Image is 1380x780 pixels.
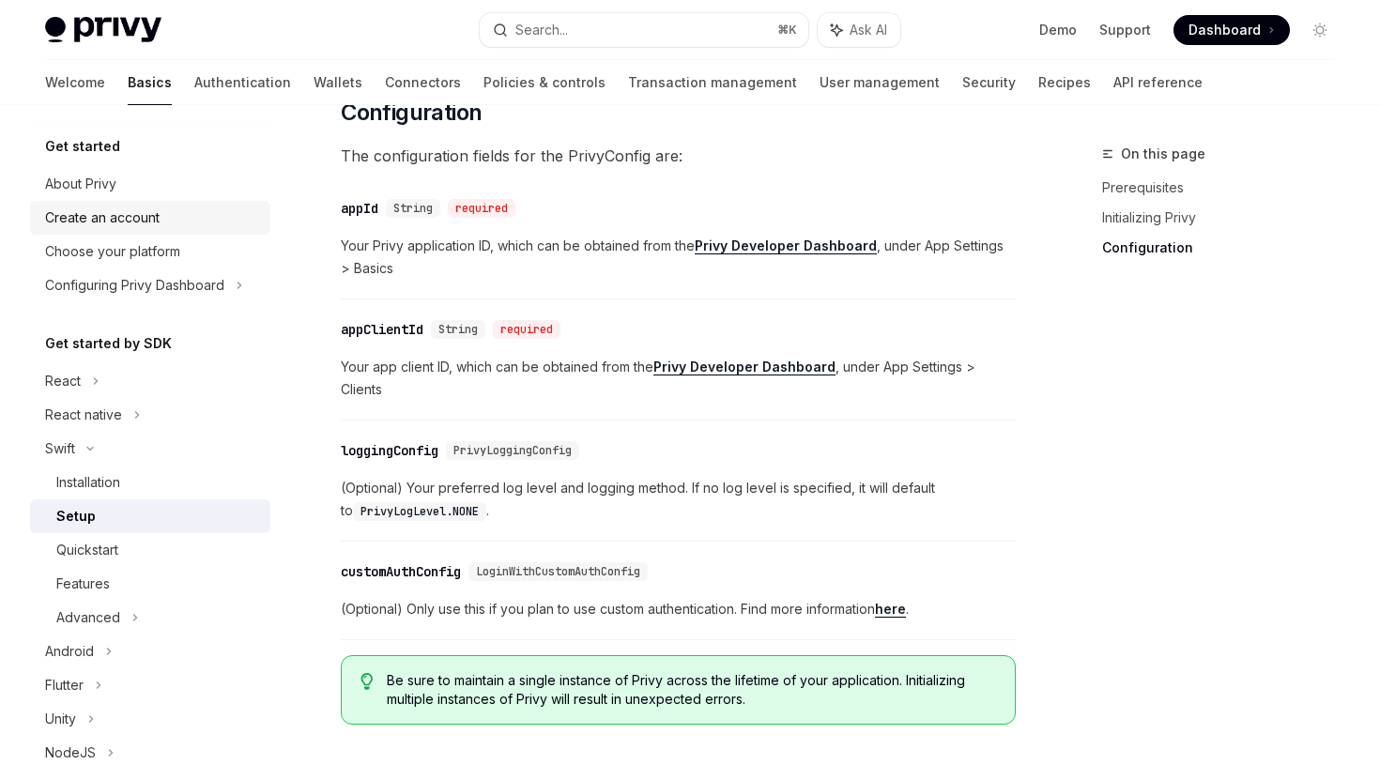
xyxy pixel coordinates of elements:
a: Prerequisites [1102,173,1350,203]
div: required [448,199,515,218]
div: customAuthConfig [341,562,461,581]
div: Quickstart [56,539,118,561]
a: here [875,601,906,618]
img: light logo [45,17,161,43]
a: Demo [1039,21,1077,39]
div: Swift [45,437,75,460]
div: Features [56,573,110,595]
a: Privy Developer Dashboard [695,237,877,254]
span: Your Privy application ID, which can be obtained from the , under App Settings > Basics [341,235,1016,280]
div: appClientId [341,320,423,339]
span: PrivyLoggingConfig [453,443,572,458]
div: Android [45,640,94,663]
a: Privy Developer Dashboard [653,359,836,375]
a: Quickstart [30,533,270,567]
a: Recipes [1038,60,1091,105]
button: Ask AI [818,13,900,47]
div: Flutter [45,674,84,696]
a: Initializing Privy [1102,203,1350,233]
a: About Privy [30,167,270,201]
button: Toggle dark mode [1305,15,1335,45]
div: Unity [45,708,76,730]
div: Installation [56,471,120,494]
div: Setup [56,505,96,528]
a: Security [962,60,1016,105]
span: (Optional) Only use this if you plan to use custom authentication. Find more information . [341,598,1016,620]
a: Connectors [385,60,461,105]
a: Create an account [30,201,270,235]
svg: Tip [360,673,374,690]
span: Ask AI [850,21,887,39]
strong: Privy Developer Dashboard [695,237,877,253]
div: About Privy [45,173,116,195]
span: Dashboard [1188,21,1261,39]
h5: Get started [45,135,120,158]
div: React [45,370,81,392]
a: Dashboard [1173,15,1290,45]
a: Authentication [194,60,291,105]
div: Search... [515,19,568,41]
span: On this page [1121,143,1205,165]
div: React native [45,404,122,426]
a: Choose your platform [30,235,270,268]
a: Support [1099,21,1151,39]
a: Basics [128,60,172,105]
a: Policies & controls [483,60,606,105]
a: User management [820,60,940,105]
span: (Optional) Your preferred log level and logging method. If no log level is specified, it will def... [341,477,1016,522]
button: Search...⌘K [480,13,807,47]
a: Wallets [314,60,362,105]
a: Features [30,567,270,601]
span: Be sure to maintain a single instance of Privy across the lifetime of your application. Initializ... [387,671,996,709]
div: NodeJS [45,742,96,764]
span: Configuration [341,98,482,128]
span: The configuration fields for the PrivyConfig are: [341,143,1016,169]
span: LoginWithCustomAuthConfig [476,564,640,579]
div: appId [341,199,378,218]
strong: Privy Developer Dashboard [653,359,836,375]
div: required [493,320,560,339]
a: Welcome [45,60,105,105]
a: Transaction management [628,60,797,105]
a: Installation [30,466,270,499]
a: Configuration [1102,233,1350,263]
code: PrivyLogLevel.NONE [353,502,486,521]
div: Choose your platform [45,240,180,263]
a: API reference [1113,60,1203,105]
div: loggingConfig [341,441,438,460]
span: Your app client ID, which can be obtained from the , under App Settings > Clients [341,356,1016,401]
div: Configuring Privy Dashboard [45,274,224,297]
h5: Get started by SDK [45,332,172,355]
a: Setup [30,499,270,533]
div: Create an account [45,206,160,229]
span: String [438,322,478,337]
div: Advanced [56,606,120,629]
span: ⌘ K [777,23,797,38]
span: String [393,201,433,216]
